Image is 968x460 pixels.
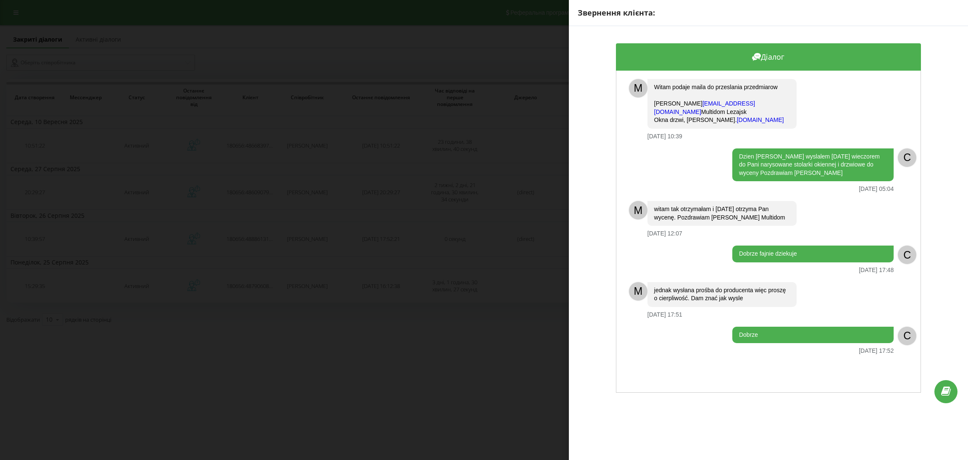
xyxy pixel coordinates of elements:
[647,311,682,318] div: [DATE] 17:51
[859,267,894,274] div: [DATE] 17:48
[737,116,784,123] a: [DOMAIN_NAME]
[629,282,647,301] div: M
[647,230,682,237] div: [DATE] 12:07
[732,327,894,344] div: Dobrze
[898,327,916,345] div: C
[629,79,647,98] div: M
[647,201,797,226] div: witam tak otrzymałam i [DATE] otrzyma Pan wycenę. Pozdrawiam [PERSON_NAME] Multidom
[732,148,894,182] div: Dzien [PERSON_NAME] wyslalem [DATE] wieczorem do Pani narysowane stolarki okiennej i drzwiowe do ...
[898,246,916,264] div: C
[629,201,647,219] div: M
[859,347,894,354] div: [DATE] 17:52
[647,79,797,129] div: Witam podaje maila do przeslania przedmiarow [PERSON_NAME] Multidom Lezajsk Okna drzwi, [PERSON_N...
[859,185,894,193] div: [DATE] 05:04
[647,133,682,140] div: [DATE] 10:39
[647,282,797,307] div: jednak wysłana prośba do producenta więc proszę o cierpliwość. Dam znać jak wysle
[654,100,755,115] a: [EMAIL_ADDRESS][DOMAIN_NAME]
[578,8,959,19] div: Звернення клієнта:
[898,148,916,167] div: C
[616,43,921,71] div: Діалог
[732,246,894,262] div: Dobrze fajnie dziekuje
